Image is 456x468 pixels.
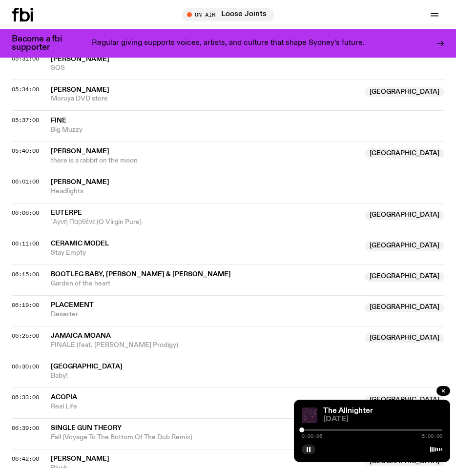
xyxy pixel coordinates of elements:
[51,63,444,73] span: SOS
[51,179,109,185] span: [PERSON_NAME]
[51,341,359,350] span: FINALE (feat. [PERSON_NAME] Prodigy)
[365,395,444,405] span: [GEOGRAPHIC_DATA]
[12,456,39,462] button: 06:42:00
[12,148,39,154] button: 05:40:00
[365,241,444,251] span: [GEOGRAPHIC_DATA]
[51,363,123,370] span: [GEOGRAPHIC_DATA]
[51,125,444,135] span: Big Muzzy
[51,156,359,165] span: there is a rabbit on the moon
[12,393,39,401] span: 06:33:00
[365,272,444,282] span: [GEOGRAPHIC_DATA]
[12,116,39,124] span: 05:37:00
[12,333,39,339] button: 06:25:00
[12,118,39,123] button: 05:37:00
[12,210,39,216] button: 06:06:00
[51,94,359,103] span: Moruya DVD store
[12,240,39,247] span: 06:11:00
[365,303,444,312] span: [GEOGRAPHIC_DATA]
[12,147,39,155] span: 05:40:00
[12,87,39,92] button: 05:34:00
[51,433,444,442] span: Fall (Voyage To The Bottom Of The Dub Remix)
[51,310,359,319] span: Deserter
[51,218,359,227] span: ´Αγνή Παρθένε (O Virgin Pure)
[51,279,359,288] span: Garden of the heart
[12,85,39,93] span: 05:34:00
[365,333,444,343] span: [GEOGRAPHIC_DATA]
[12,426,39,431] button: 06:39:00
[323,407,373,415] a: The Allnighter
[12,332,39,340] span: 06:25:00
[12,35,74,52] h3: Become a fbi supporter
[323,416,442,423] span: [DATE]
[12,179,39,184] button: 06:01:00
[12,424,39,432] span: 06:39:00
[365,148,444,158] span: [GEOGRAPHIC_DATA]
[182,8,274,21] button: On AirLoose Joints
[51,148,109,155] span: [PERSON_NAME]
[51,56,109,62] span: [PERSON_NAME]
[51,187,444,196] span: Headlights
[12,55,39,62] span: 05:31:00
[12,241,39,246] button: 06:11:00
[365,87,444,97] span: [GEOGRAPHIC_DATA]
[12,363,39,370] span: 06:30:00
[51,86,109,93] span: [PERSON_NAME]
[51,402,359,411] span: Real Life
[12,270,39,278] span: 06:15:00
[12,301,39,309] span: 06:19:00
[12,455,39,463] span: 06:42:00
[12,395,39,400] button: 06:33:00
[51,455,109,462] span: [PERSON_NAME]
[422,434,442,439] span: 5:00:00
[12,56,39,61] button: 05:31:00
[51,248,359,258] span: Stay Empty
[51,371,444,381] span: Baby!
[51,117,66,124] span: Fine
[51,209,82,216] span: Euterpe
[302,434,322,439] span: 0:00:06
[51,332,111,339] span: Jamaica Moana
[92,39,365,48] p: Regular giving supports voices, artists, and culture that shape Sydney’s future.
[51,394,77,401] span: Acopia
[51,271,231,278] span: Bootleg Baby, [PERSON_NAME] & [PERSON_NAME]
[12,178,39,185] span: 06:01:00
[12,272,39,277] button: 06:15:00
[51,240,109,247] span: Ceramic Model
[365,210,444,220] span: [GEOGRAPHIC_DATA]
[51,302,94,308] span: Placement
[12,209,39,217] span: 06:06:00
[12,303,39,308] button: 06:19:00
[12,364,39,369] button: 06:30:00
[51,425,122,431] span: Single Gun Theory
